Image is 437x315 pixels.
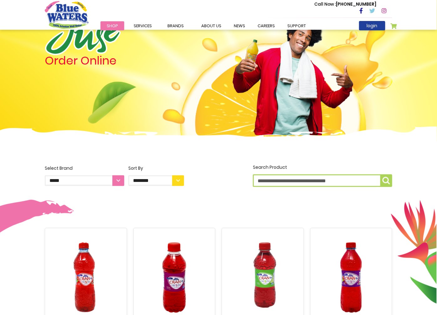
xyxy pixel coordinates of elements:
h4: Order Online [45,55,184,66]
img: man.png [232,1,354,135]
label: Select Brand [45,165,124,186]
img: logo [45,13,121,55]
a: News [228,21,251,30]
span: Services [134,23,152,29]
div: Sort By [128,165,184,172]
p: [PHONE_NUMBER] [314,1,377,8]
span: Shop [107,23,118,29]
a: store logo [45,1,89,28]
span: Call Now : [314,1,336,7]
a: support [281,21,312,30]
label: Search Product [253,164,392,187]
img: search-icon.png [383,177,390,184]
button: Search Product [380,174,392,187]
span: Brands [167,23,184,29]
a: login [359,21,385,30]
select: Sort By [128,175,184,186]
a: about us [195,21,228,30]
input: Search Product [253,174,392,187]
select: Select Brand [45,175,124,186]
a: careers [251,21,281,30]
